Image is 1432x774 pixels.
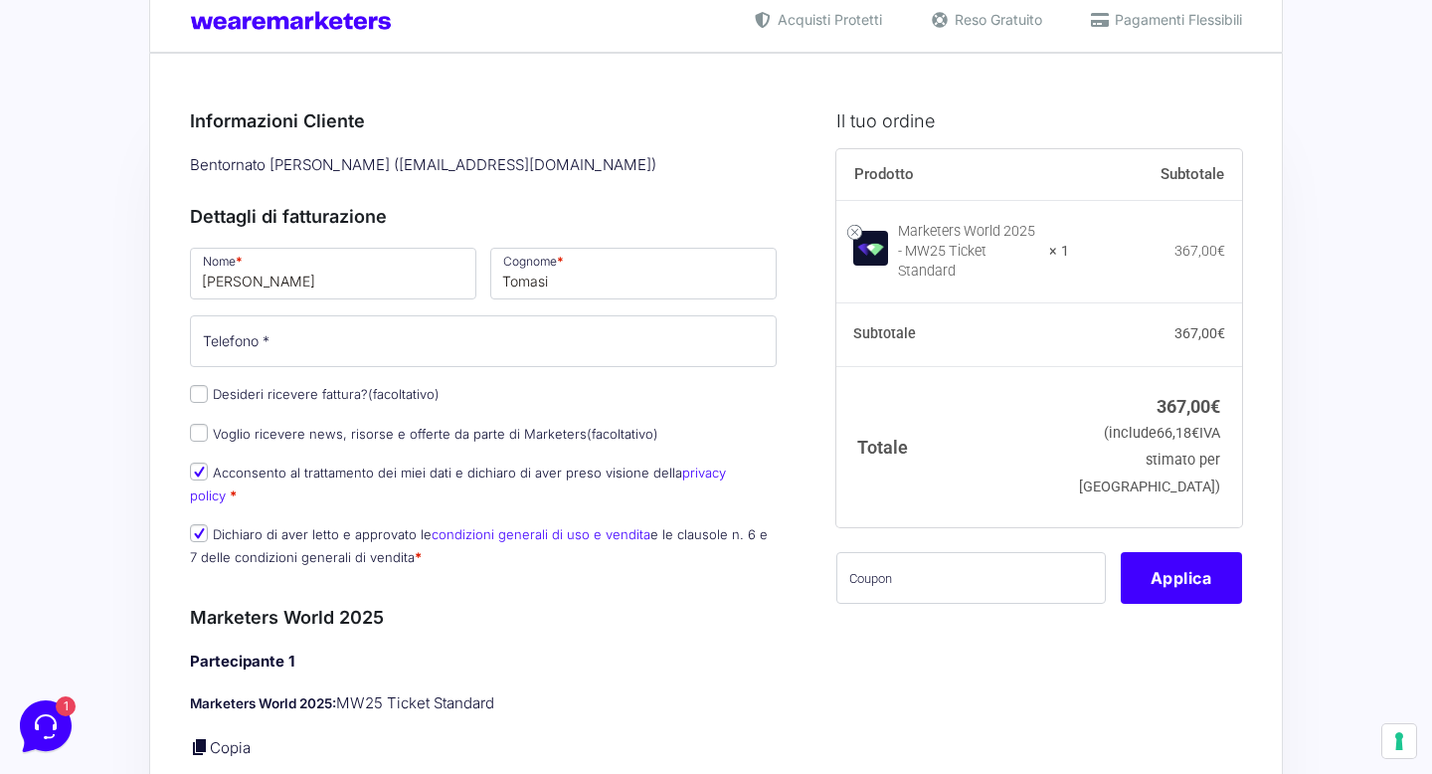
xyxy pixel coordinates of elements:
button: Applica [1121,552,1242,604]
span: Inizia una conversazione [129,183,293,199]
input: Desideri ricevere fattura?(facoltativo) [190,385,208,403]
iframe: Customerly Messenger Launcher [16,696,76,756]
p: Ciao 🙂 Se hai qualche domanda siamo qui per aiutarti! [84,135,304,155]
span: Le tue conversazioni [32,80,169,96]
span: Trova una risposta [32,251,155,267]
button: Inizia una conversazione [32,171,366,211]
a: [PERSON_NAME]Ciao 🙂 Se hai qualche domanda siamo qui per aiutarti!1 anno fa1 [24,103,374,163]
th: Subtotale [836,303,1070,367]
span: 66,18 [1157,425,1199,442]
h4: Partecipante 1 [190,651,777,674]
h3: Marketers World 2025 [190,604,777,631]
a: condizioni generali di uso e vendita [432,526,650,542]
button: Aiuto [260,591,382,637]
h3: Informazioni Cliente [190,107,777,134]
span: € [1210,396,1220,417]
label: Desideri ricevere fattura? [190,386,440,402]
p: Home [60,619,93,637]
th: Subtotale [1069,149,1242,201]
input: Acconsento al trattamento dei miei dati e dichiaro di aver preso visione dellaprivacy policy [190,463,208,481]
p: MW25 Ticket Standard [190,692,777,715]
input: Dichiaro di aver letto e approvato lecondizioni generali di uso e venditae le clausole n. 6 e 7 d... [190,524,208,542]
bdi: 367,00 [1174,243,1225,259]
div: Bentornato [PERSON_NAME] ( [EMAIL_ADDRESS][DOMAIN_NAME] ) [183,149,784,182]
input: Nome * [190,248,476,299]
input: Telefono * [190,315,777,367]
span: [PERSON_NAME] [84,111,304,131]
input: Cognome * [490,248,777,299]
span: Pagamenti Flessibili [1110,9,1242,30]
span: € [1191,425,1199,442]
label: Voglio ricevere news, risorse e offerte da parte di Marketers [190,426,658,442]
img: dark [32,113,72,153]
div: Marketers World 2025 - MW25 Ticket Standard [898,222,1037,282]
span: Acquisti Protetti [773,9,882,30]
label: Dichiaro di aver letto e approvato le e le clausole n. 6 e 7 delle condizioni generali di vendita [190,526,768,565]
bdi: 367,00 [1157,396,1220,417]
a: Apri Centro Assistenza [212,251,366,267]
label: Acconsento al trattamento dei miei dati e dichiaro di aver preso visione della [190,465,726,503]
h3: Il tuo ordine [836,107,1242,134]
th: Prodotto [836,149,1070,201]
span: € [1217,243,1225,259]
span: 1 [346,135,366,155]
span: (facoltativo) [587,426,658,442]
p: 1 anno fa [316,111,366,129]
input: Coupon [836,552,1106,604]
bdi: 367,00 [1174,325,1225,341]
span: Reso Gratuito [950,9,1042,30]
h3: Dettagli di fatturazione [190,203,777,230]
input: Voglio ricevere news, risorse e offerte da parte di Marketers(facoltativo) [190,424,208,442]
span: (facoltativo) [368,386,440,402]
h2: Ciao da Marketers 👋 [16,16,334,48]
strong: Marketers World 2025: [190,695,336,711]
a: [DEMOGRAPHIC_DATA] tutto [177,80,366,96]
img: Marketers World 2025 - MW25 Ticket Standard [853,231,888,266]
button: Le tue preferenze relative al consenso per le tecnologie di tracciamento [1382,724,1416,758]
span: 1 [199,589,213,603]
button: 1Messaggi [138,591,261,637]
p: Messaggi [172,619,226,637]
input: Cerca un articolo... [45,293,325,313]
small: (include IVA stimato per [GEOGRAPHIC_DATA]) [1079,425,1220,495]
span: € [1217,325,1225,341]
th: Totale [836,366,1070,526]
a: Copia i dettagli dell'acquirente [190,737,210,757]
p: Aiuto [306,619,335,637]
strong: × 1 [1049,242,1069,262]
a: Copia [210,738,251,757]
button: Home [16,591,138,637]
